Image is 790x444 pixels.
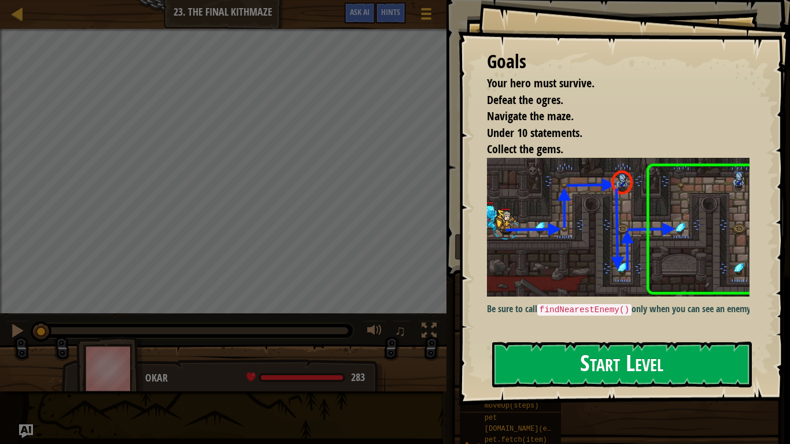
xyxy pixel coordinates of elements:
button: ♫ [392,320,412,344]
span: Navigate the maze. [487,108,574,124]
li: Navigate the maze. [472,108,747,125]
span: Ask AI [350,6,370,17]
span: pet [485,414,497,422]
span: [DOMAIN_NAME](enemy) [485,425,568,433]
div: Goals [487,49,750,75]
span: Hints [381,6,400,17]
button: Ask AI [19,424,33,438]
img: The final kithmaze [487,158,758,297]
img: thang_avatar_frame.png [76,336,143,401]
p: Be sure to call only when you can see an enemy. [487,302,758,316]
div: health: 283 / 283 [246,372,365,383]
span: 283 [351,370,365,384]
span: Your hero must survive. [487,75,595,91]
button: Toggle fullscreen [418,320,441,344]
button: Run ⇧↵ [455,234,774,260]
span: Collect the gems. [487,141,563,157]
li: Under 10 statements. [472,125,747,142]
span: pet.fetch(item) [485,436,547,444]
code: findNearestEnemy() [537,304,632,316]
li: Collect the gems. [472,141,747,158]
li: Defeat the ogres. [472,92,747,109]
span: moveUp(steps) [485,402,539,410]
div: Okar [145,371,374,386]
span: Defeat the ogres. [487,92,563,108]
button: Start Level [492,342,752,387]
button: Show game menu [412,2,441,29]
button: Ask AI [344,2,375,24]
button: Ctrl + P: Pause [6,320,29,344]
span: Under 10 statements. [487,125,582,140]
span: ♫ [394,322,406,339]
li: Your hero must survive. [472,75,747,92]
button: Adjust volume [363,320,386,344]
